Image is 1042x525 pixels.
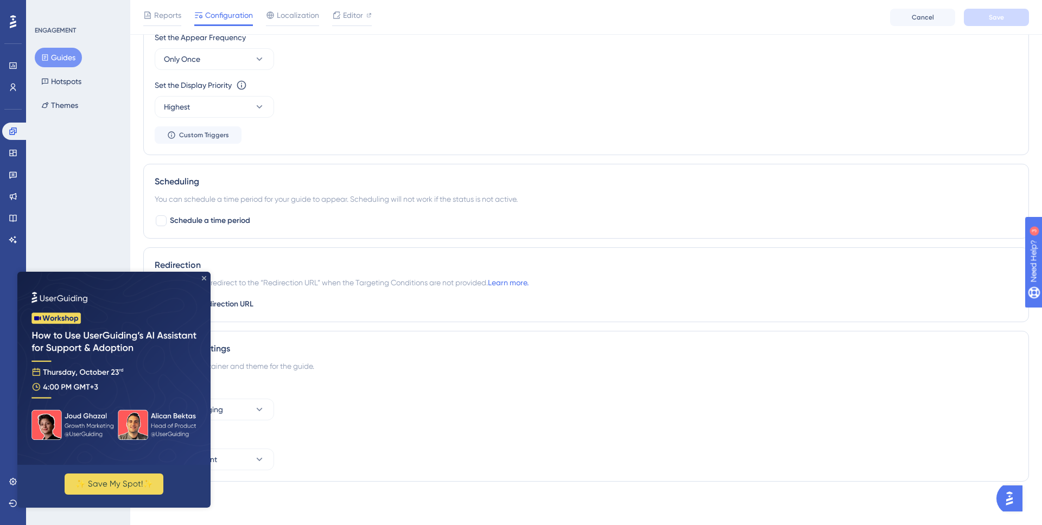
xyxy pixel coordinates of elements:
span: Schedule a time period [170,214,250,227]
button: Announcement [155,449,274,470]
div: Advanced Settings [155,342,1018,355]
div: Set the Display Priority [155,79,232,92]
button: Only Once [155,48,274,70]
iframe: UserGuiding AI Assistant Launcher [996,482,1029,515]
button: Highest [155,96,274,118]
span: Custom Triggers [179,131,229,139]
span: Only Once [164,53,200,66]
span: Save [989,13,1004,22]
div: Theme [155,431,1018,444]
div: 3 [75,5,79,14]
button: ✨ Save My Spot!✨ [47,202,146,223]
button: Hotspots [35,72,88,91]
div: You can schedule a time period for your guide to appear. Scheduling will not work if the status i... [155,193,1018,206]
div: ENGAGEMENT [35,26,76,35]
span: Localization [277,9,319,22]
span: Cancel [912,13,934,22]
span: Need Help? [26,3,68,16]
button: Custom Triggers [155,126,242,144]
span: Assign a Redirection URL [168,298,253,311]
button: Save [964,9,1029,26]
span: Reports [154,9,181,22]
span: Editor [343,9,363,22]
span: Highest [164,100,190,113]
div: Set the Appear Frequency [155,31,1018,44]
div: Container [155,381,1018,394]
div: Choose the container and theme for the guide. [155,360,1018,373]
div: Redirection [155,259,1018,272]
button: Piktodev Staging [155,399,274,420]
a: Learn more. [488,278,529,287]
button: Themes [35,95,85,115]
button: Guides [35,48,82,67]
span: Configuration [205,9,253,22]
span: The browser will redirect to the “Redirection URL” when the Targeting Conditions are not provided. [155,276,529,289]
button: Cancel [890,9,955,26]
div: Scheduling [155,175,1018,188]
div: Close Preview [185,4,189,9]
